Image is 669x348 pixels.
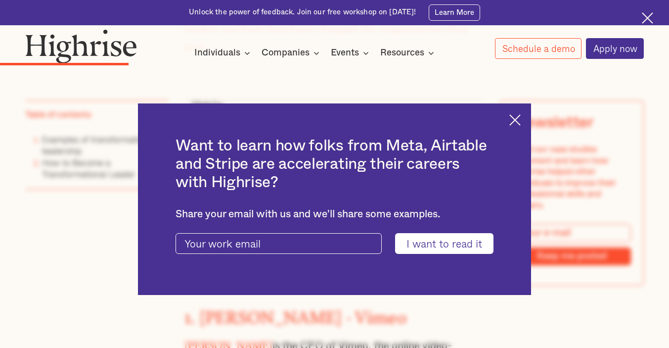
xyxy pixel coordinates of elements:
form: current-ascender-blog-article-modal-form [176,233,493,254]
div: Individuals [194,47,240,59]
div: Unlock the power of feedback. Join our free workshop on [DATE]! [189,7,416,17]
img: Highrise logo [25,29,137,63]
a: Apply now [586,38,644,59]
div: Events [331,47,359,59]
div: Companies [262,47,322,59]
div: Resources [380,47,437,59]
input: I want to read it [395,233,493,254]
input: Your work email [176,233,382,254]
div: Events [331,47,372,59]
div: Individuals [194,47,253,59]
img: Cross icon [642,12,653,24]
a: Schedule a demo [495,38,582,58]
img: Cross icon [509,114,521,126]
div: Share your email with us and we'll share some examples. [176,208,493,221]
a: Learn More [429,4,480,21]
div: Resources [380,47,424,59]
div: Companies [262,47,310,59]
h2: Want to learn how folks from Meta, Airtable and Stripe are accelerating their careers with Highrise? [176,137,493,191]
